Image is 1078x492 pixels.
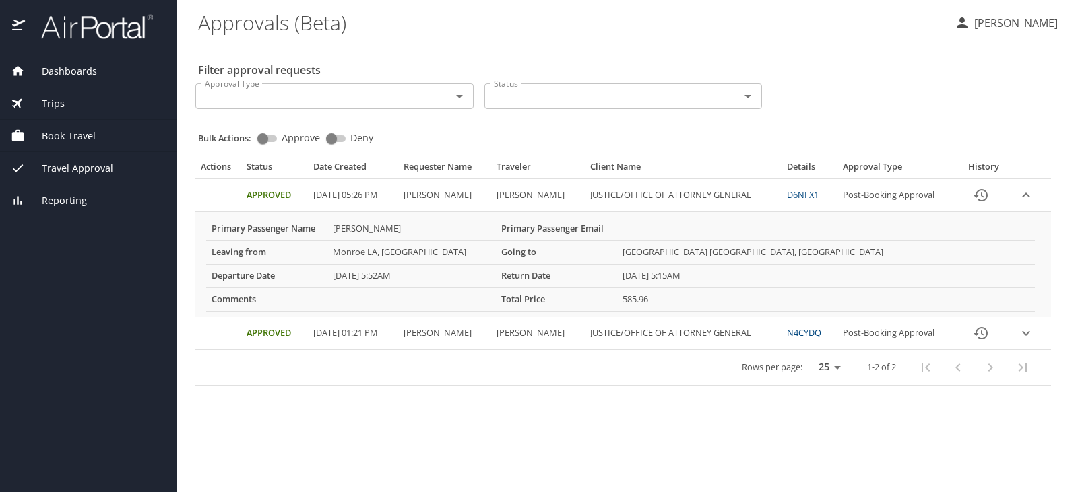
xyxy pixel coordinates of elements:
[965,317,997,349] button: History
[198,59,321,81] h2: Filter approval requests
[350,133,373,143] span: Deny
[585,161,782,178] th: Client Name
[26,13,153,40] img: airportal-logo.png
[738,87,757,106] button: Open
[491,179,585,212] td: [PERSON_NAME]
[837,161,957,178] th: Approval Type
[206,240,327,264] th: Leaving from
[1016,185,1036,205] button: expand row
[327,264,496,287] td: [DATE] 5:52AM
[398,317,492,350] td: [PERSON_NAME]
[25,96,65,111] span: Trips
[496,217,617,240] th: Primary Passenger Email
[742,363,802,372] p: Rows per page:
[241,179,309,212] td: Approved
[398,161,492,178] th: Requester Name
[25,161,113,176] span: Travel Approval
[308,179,398,212] td: [DATE] 05:26 PM
[206,264,327,287] th: Departure Date
[957,161,1011,178] th: History
[398,179,492,212] td: [PERSON_NAME]
[491,317,585,350] td: [PERSON_NAME]
[617,264,1035,287] td: [DATE] 5:15AM
[12,13,26,40] img: icon-airportal.png
[25,64,97,79] span: Dashboards
[585,317,782,350] td: JUSTICE/OFFICE OF ATTORNEY GENERAL
[491,161,585,178] th: Traveler
[206,217,327,240] th: Primary Passenger Name
[308,317,398,350] td: [DATE] 01:21 PM
[808,357,846,378] select: rows per page
[496,287,617,311] th: Total Price
[25,129,96,143] span: Book Travel
[450,87,469,106] button: Open
[496,240,617,264] th: Going to
[496,264,617,287] th: Return Date
[206,287,327,311] th: Comments
[198,1,943,43] h1: Approvals (Beta)
[782,161,837,178] th: Details
[308,161,398,178] th: Date Created
[837,317,957,350] td: Post-Booking Approval
[965,179,997,211] button: History
[949,11,1063,35] button: [PERSON_NAME]
[1016,323,1036,343] button: expand row
[787,326,821,339] a: N4CYDQ
[206,217,1035,312] table: More info for approvals
[585,179,782,212] td: JUSTICE/OFFICE OF ATTORNEY GENERAL
[195,161,241,178] th: Actions
[787,188,819,201] a: D6NFX1
[617,287,1035,311] td: 585.96
[25,193,87,208] span: Reporting
[241,161,309,178] th: Status
[241,317,309,350] td: Approved
[198,132,262,144] p: Bulk Actions:
[327,217,496,240] td: [PERSON_NAME]
[195,161,1051,386] table: Approval table
[970,15,1058,31] p: [PERSON_NAME]
[617,240,1035,264] td: [GEOGRAPHIC_DATA] [GEOGRAPHIC_DATA], [GEOGRAPHIC_DATA]
[282,133,320,143] span: Approve
[327,240,496,264] td: Monroe LA, [GEOGRAPHIC_DATA]
[867,363,896,372] p: 1-2 of 2
[837,179,957,212] td: Post-Booking Approval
